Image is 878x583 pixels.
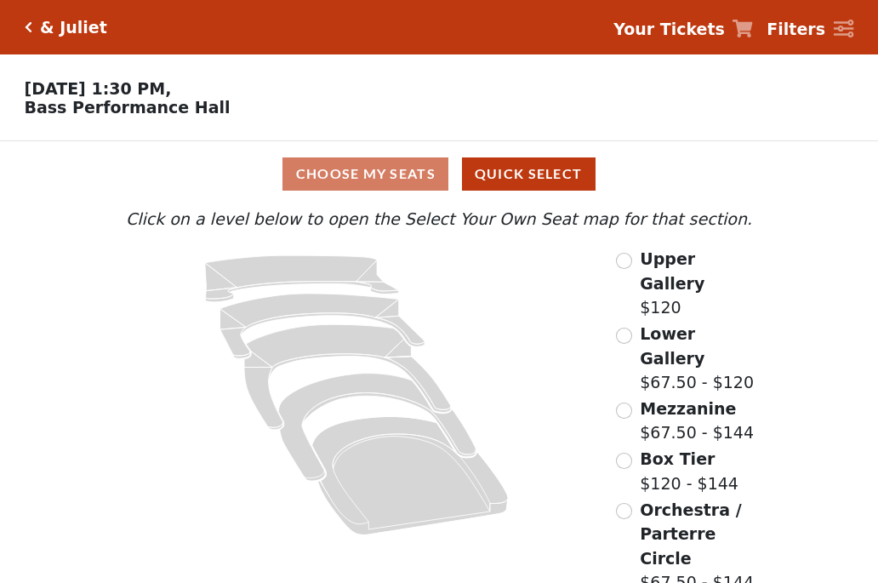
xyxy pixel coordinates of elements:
[640,247,756,320] label: $120
[613,20,725,38] strong: Your Tickets
[640,324,704,368] span: Lower Gallery
[640,447,738,495] label: $120 - $144
[767,17,853,42] a: Filters
[205,255,399,302] path: Upper Gallery - Seats Available: 295
[122,207,756,231] p: Click on a level below to open the Select Your Own Seat map for that section.
[640,449,715,468] span: Box Tier
[613,17,753,42] a: Your Tickets
[640,399,736,418] span: Mezzanine
[312,417,509,535] path: Orchestra / Parterre Circle - Seats Available: 27
[640,322,756,395] label: $67.50 - $120
[25,21,32,33] a: Click here to go back to filters
[40,18,107,37] h5: & Juliet
[220,294,425,358] path: Lower Gallery - Seats Available: 63
[640,249,704,293] span: Upper Gallery
[767,20,825,38] strong: Filters
[640,500,741,568] span: Orchestra / Parterre Circle
[462,157,596,191] button: Quick Select
[640,397,754,445] label: $67.50 - $144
